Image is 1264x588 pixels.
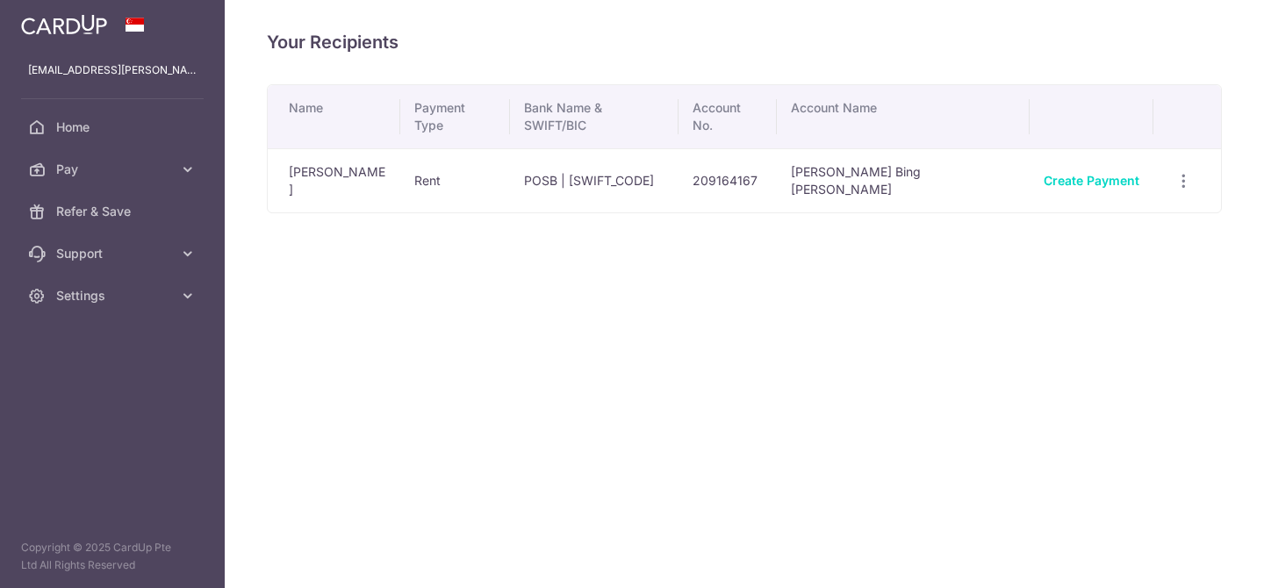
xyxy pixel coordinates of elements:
td: Rent [400,148,510,212]
th: Account No. [679,85,778,148]
th: Bank Name & SWIFT/BIC [510,85,678,148]
p: [EMAIL_ADDRESS][PERSON_NAME][DOMAIN_NAME] [28,61,197,79]
h4: Your Recipients [267,28,1222,56]
td: 209164167 [679,148,778,212]
span: Home [56,118,172,136]
span: Pay [56,161,172,178]
span: Support [56,245,172,262]
span: Settings [56,287,172,305]
th: Payment Type [400,85,510,148]
td: POSB | [SWIFT_CODE] [510,148,678,212]
a: Create Payment [1044,173,1139,188]
td: [PERSON_NAME] [268,148,400,212]
td: [PERSON_NAME] Bing [PERSON_NAME] [777,148,1030,212]
th: Name [268,85,400,148]
img: CardUp [21,14,107,35]
th: Account Name [777,85,1030,148]
span: Refer & Save [56,203,172,220]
